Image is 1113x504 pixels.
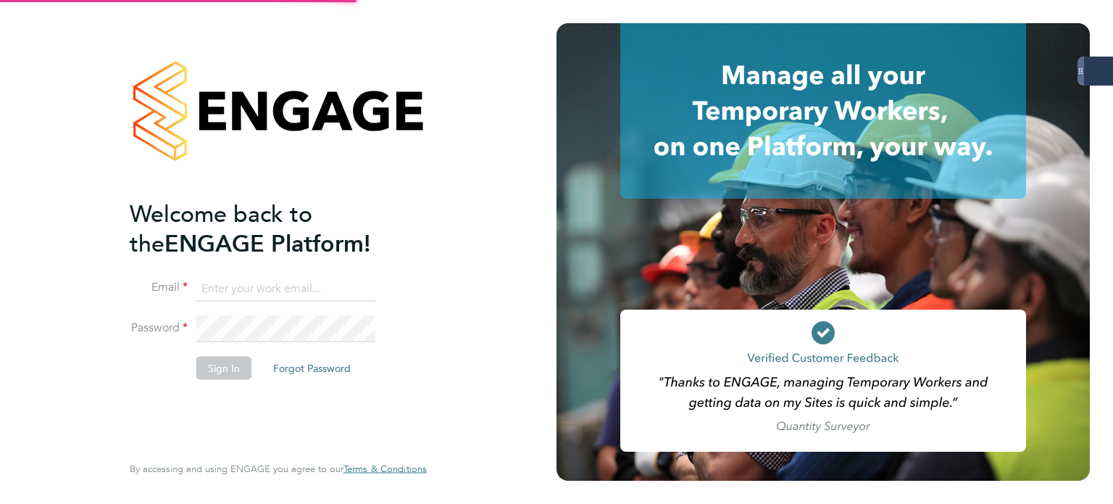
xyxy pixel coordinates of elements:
[130,280,188,295] label: Email
[262,357,362,380] button: Forgot Password
[130,463,427,475] span: By accessing and using ENGAGE you agree to our
[343,463,427,475] span: Terms & Conditions
[130,199,412,258] h2: ENGAGE Platform!
[130,321,188,336] label: Password
[196,357,251,380] button: Sign In
[343,463,427,475] a: Terms & Conditions
[196,276,375,302] input: Enter your work email...
[130,199,312,257] span: Welcome back to the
